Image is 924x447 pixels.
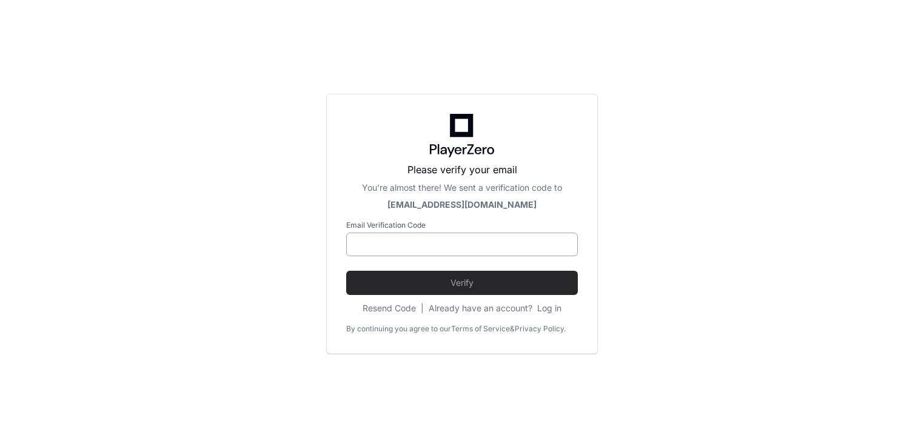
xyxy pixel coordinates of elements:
div: By continuing you agree to our [346,324,451,334]
span: | [421,302,424,314]
button: Verify [346,271,578,295]
p: Please verify your email [346,162,578,177]
div: [EMAIL_ADDRESS][DOMAIN_NAME] [346,199,578,211]
button: Resend Code [363,302,416,314]
div: & [510,324,515,334]
span: Verify [346,277,578,289]
button: Log in [537,302,561,314]
div: You're almost there! We sent a verification code to [346,182,578,194]
div: Already have an account? [429,302,561,314]
label: Email Verification Code [346,220,578,230]
a: Terms of Service [451,324,510,334]
a: Privacy Policy. [515,324,566,334]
